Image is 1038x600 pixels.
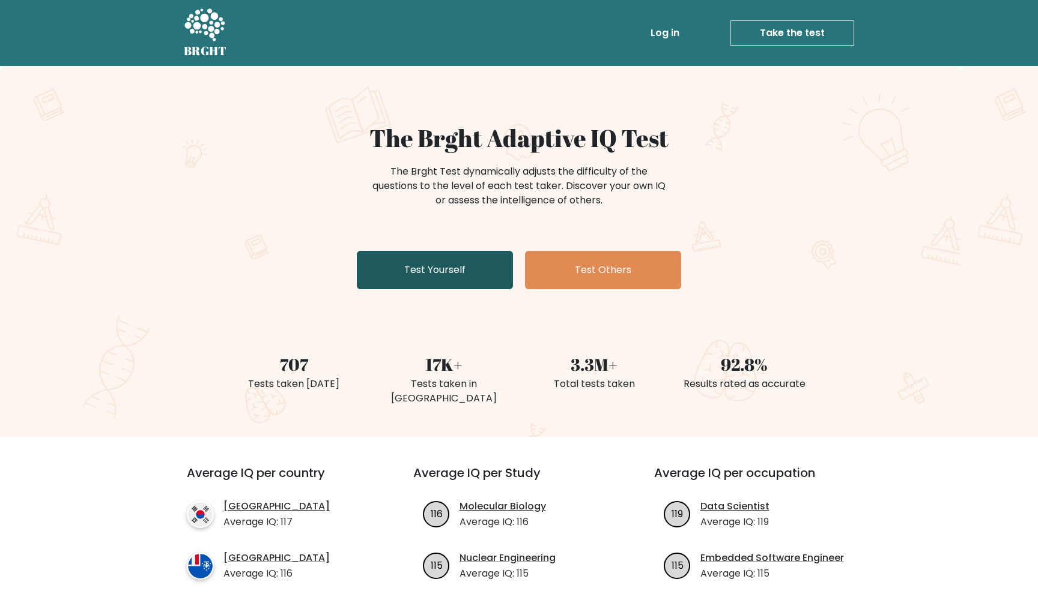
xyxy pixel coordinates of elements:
a: Test Others [525,251,681,289]
p: Average IQ: 116 [223,566,330,581]
a: Nuclear Engineering [460,551,556,565]
a: [GEOGRAPHIC_DATA] [223,551,330,565]
h3: Average IQ per occupation [654,466,866,494]
a: Embedded Software Engineer [700,551,844,565]
div: 707 [226,352,362,377]
h5: BRGHT [184,44,227,58]
text: 119 [672,506,683,520]
div: 92.8% [676,352,812,377]
div: Results rated as accurate [676,377,812,391]
a: Data Scientist [700,499,769,514]
h1: The Brght Adaptive IQ Test [226,124,812,152]
p: Average IQ: 115 [460,566,556,581]
div: 3.3M+ [526,352,662,377]
h3: Average IQ per country [187,466,370,494]
a: Take the test [730,20,854,46]
text: 115 [430,558,442,572]
a: Log in [646,21,684,45]
h3: Average IQ per Study [413,466,625,494]
div: Tests taken in [GEOGRAPHIC_DATA] [376,377,512,406]
p: Average IQ: 116 [460,515,546,529]
img: country [187,553,214,580]
a: [GEOGRAPHIC_DATA] [223,499,330,514]
a: Molecular Biology [460,499,546,514]
text: 116 [430,506,442,520]
div: 17K+ [376,352,512,377]
img: country [187,501,214,528]
p: Average IQ: 117 [223,515,330,529]
p: Average IQ: 119 [700,515,769,529]
a: Test Yourself [357,251,513,289]
div: Tests taken [DATE] [226,377,362,391]
p: Average IQ: 115 [700,566,844,581]
div: The Brght Test dynamically adjusts the difficulty of the questions to the level of each test take... [369,164,669,208]
a: BRGHT [184,5,227,61]
text: 115 [671,558,683,572]
div: Total tests taken [526,377,662,391]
